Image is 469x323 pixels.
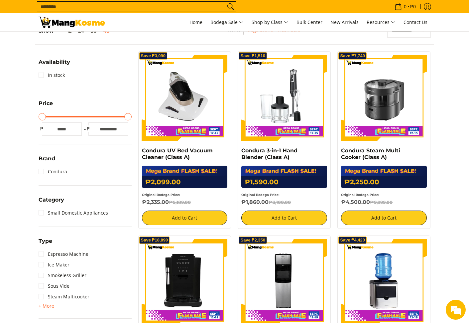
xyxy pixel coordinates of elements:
del: ₱3,100.00 [269,200,291,205]
summary: Open [39,156,55,166]
summary: Open [39,239,52,249]
a: Ice Maker [39,259,69,270]
span: Save ₱1,510 [240,54,265,58]
img: Condura 3-in-1 Hand Blender (Class A) [241,55,327,141]
span: Contact Us [404,19,427,25]
span: Home [189,19,202,25]
summary: Open [39,197,64,208]
span: Save ₱18,890 [141,238,168,242]
a: Resources [363,13,399,31]
a: Condura Steam Multi Cooker (Class A) [341,147,400,160]
h6: ₱2,250.00 [341,176,427,188]
span: 0 [403,4,408,9]
a: Bulk Center [293,13,326,31]
h6: ₱4,500.00 [341,199,427,206]
h6: ₱1,590.00 [241,176,327,188]
span: • [393,3,418,10]
button: Add to Cart [241,211,327,225]
del: ₱9,999.00 [370,200,393,205]
a: Condura [39,166,67,177]
span: Bulk Center [296,19,322,25]
button: 36 [87,28,100,34]
button: Add to Cart [142,211,228,225]
span: ₱0 [409,4,417,9]
nav: Breadcrumbs [181,26,346,41]
a: Condura 3-in-1 Hand Blender (Class A) [241,147,297,160]
span: ₱ [39,125,45,132]
span: Save ₱7,749 [340,54,365,58]
summary: Open [39,101,53,111]
h6: ₱2,099.00 [142,176,228,188]
span: ₱ [85,125,92,132]
a: Small Domestic Appliances [39,208,108,218]
button: Add to Cart [341,211,427,225]
a: Contact Us [400,13,431,31]
summary: Open [39,60,70,70]
small: Original Bodega Price: [241,193,280,197]
del: ₱5,189.00 [169,200,191,205]
span: Type [39,239,52,244]
span: Bodega Sale [210,18,244,27]
h6: ₱2,335.00 [142,199,228,206]
span: Availability [39,60,70,65]
span: + More [39,303,54,309]
span: Brand [39,156,55,161]
a: Steam Multicooker [39,291,89,302]
a: Home [186,13,206,31]
img: Condura UV Bed Vacuum Cleaner (Class A) [142,55,228,141]
span: Category [39,197,64,203]
button: 24 [75,28,87,34]
a: Bodega Sale [207,13,247,31]
small: Original Bodega Price: [142,193,180,197]
img: Condura Steam Multi Cooker (Class A) [341,55,427,141]
button: 48 [100,28,113,34]
button: Search [225,2,236,12]
a: Smokeless Griller [39,270,86,281]
img: MANG KOSME MEGA BRAND FLASH SALE: September 12-15, 2025 l Mang Kosme [39,17,105,28]
span: Price [39,101,53,106]
nav: Main Menu [112,13,431,31]
a: Condura UV Bed Vacuum Cleaner (Class A) [142,147,213,160]
span: Save ₱2,350 [240,238,265,242]
span: Resources [367,18,396,27]
span: Save ₱4,420 [340,238,365,242]
a: Shop by Class [248,13,292,31]
small: Original Bodega Price: [341,193,379,197]
h6: ₱1,860.00 [241,199,327,206]
a: Espresso Machine [39,249,88,259]
summary: Open [39,302,54,310]
a: New Arrivals [327,13,362,31]
span: Shop by Class [252,18,289,27]
a: In stock [39,70,65,81]
span: Save ₱3,090 [141,54,166,58]
span: New Arrivals [330,19,359,25]
a: Sous Vide [39,281,69,291]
